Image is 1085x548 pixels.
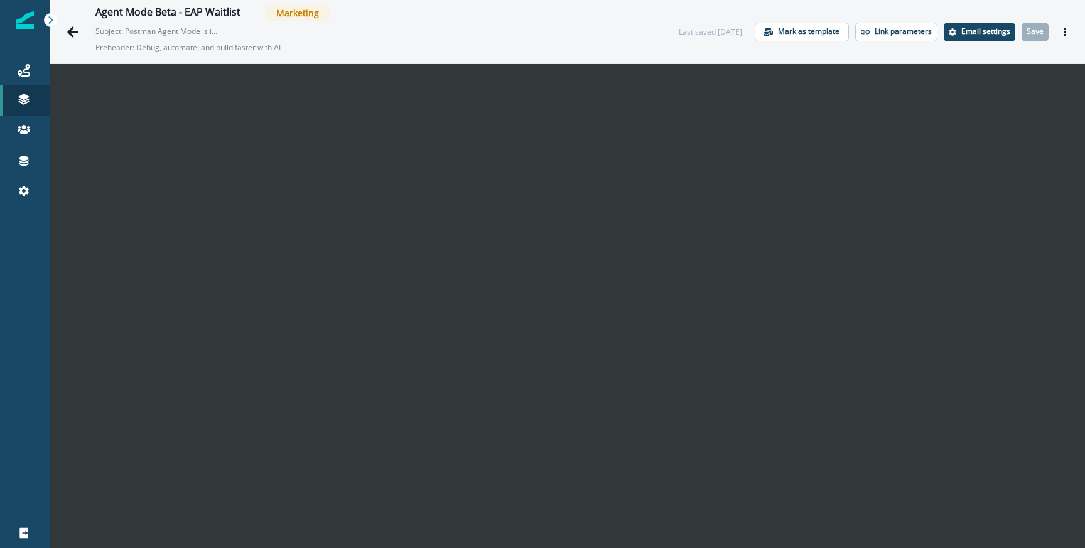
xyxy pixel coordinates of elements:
[95,37,409,58] p: Preheader: Debug, automate, and build faster with AI
[266,5,329,21] span: Marketing
[1027,27,1044,36] p: Save
[755,23,849,41] button: Mark as template
[95,6,240,20] div: Agent Mode Beta - EAP Waitlist
[679,26,742,38] div: Last saved [DATE]
[855,23,937,41] button: Link parameters
[944,23,1015,41] button: Settings
[875,27,932,36] p: Link parameters
[961,27,1010,36] p: Email settings
[16,11,34,29] img: Inflection
[95,21,221,37] p: Subject: Postman Agent Mode is in beta
[778,27,839,36] p: Mark as template
[1055,23,1075,41] button: Actions
[60,19,85,45] button: Go back
[1022,23,1049,41] button: Save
